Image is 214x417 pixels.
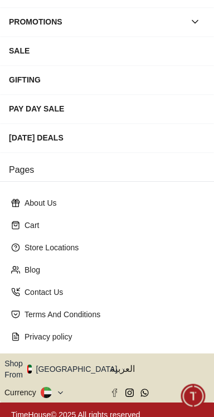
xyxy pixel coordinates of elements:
span: العربية [110,362,210,376]
p: About Us [25,197,198,208]
a: Instagram [125,389,134,397]
p: Blog [25,264,198,275]
div: PROMOTIONS [9,12,185,32]
a: Whatsapp [140,389,149,397]
img: United Arab Emirates [27,365,32,374]
p: Store Locations [25,242,198,253]
a: Facebook [110,389,119,397]
p: Contact Us [25,287,198,298]
p: Cart [25,220,198,231]
div: GIFTING [9,70,205,90]
button: العربية [110,358,210,380]
div: PAY DAY SALE [9,99,205,119]
div: [DATE] DEALS [9,128,205,148]
div: Chat Widget [181,384,206,409]
div: SALE [9,41,205,61]
p: Terms And Conditions [25,309,198,320]
button: Shop From[GEOGRAPHIC_DATA] [4,358,125,380]
p: Privacy policy [25,331,198,342]
div: Currency [4,387,41,398]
